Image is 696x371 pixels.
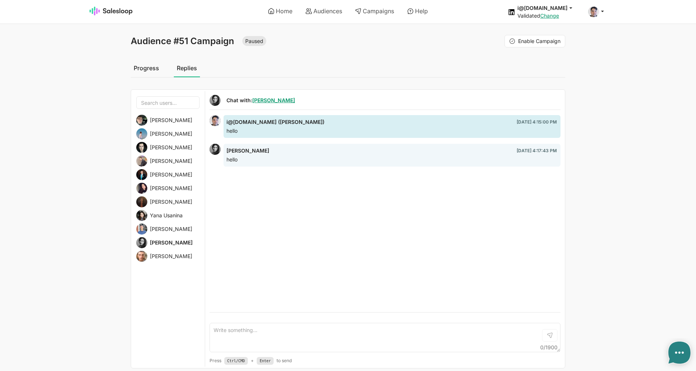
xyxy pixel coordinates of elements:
[131,36,234,46] span: Audience #51 Campaign
[517,119,557,125] span: [DATE] 4:15:00 PM
[150,253,192,260] span: [PERSON_NAME]
[540,13,559,19] a: Change
[136,251,147,262] img: Maxim Nemkov avatar
[150,239,193,246] span: [PERSON_NAME]
[150,185,192,192] span: [PERSON_NAME]
[150,117,192,124] span: [PERSON_NAME]
[257,357,274,365] kbd: Enter
[150,144,192,151] span: [PERSON_NAME]
[131,59,162,77] a: Progress
[300,5,347,17] a: Audiences
[210,115,221,126] img: i@inomoz.ru (Ином Турдикулов) avatar
[136,128,147,139] img: Alexander Alekseev avatar
[505,35,565,47] a: Enable Campaign
[535,344,558,351] div: 0 / 1900
[252,97,295,103] a: [PERSON_NAME]
[350,5,399,17] a: Campaigns
[136,156,147,167] img: Vladimir Voytenko avatar
[226,147,557,155] div: [PERSON_NAME]
[150,212,183,219] span: Yana Usanina
[136,96,200,109] input: Search users...
[150,226,192,232] span: [PERSON_NAME]
[224,357,248,365] kbd: Ctrl/CMD
[517,4,579,11] button: i@[DOMAIN_NAME]
[226,156,557,163] div: hello
[402,5,433,17] a: Help
[517,13,579,19] div: Validated
[136,115,147,126] img: Alexandr Mikheev avatar
[518,38,560,44] span: Enable Campaign
[174,59,200,77] a: Replies
[136,183,147,194] img: Nataly Zernova avatar
[210,144,221,155] img: Alexandra Bayburina avatar
[136,142,147,153] img: Серафим Тарасов avatar
[517,147,557,154] span: [DATE] 4:17:43 PM
[150,158,192,164] span: [PERSON_NAME]
[136,237,147,248] img: Alexandra Bayburina avatar
[226,119,557,126] div: i@[DOMAIN_NAME] ([PERSON_NAME])
[89,7,133,15] img: Salesloop
[263,5,298,17] a: Home
[136,224,147,235] img: Danil Chetreanu avatar
[226,97,295,103] h2: Chat with:
[242,36,266,46] span: Paused
[226,128,557,134] div: hello
[210,95,221,106] img: Alexandra Bayburina avatar
[136,210,147,221] img: Yana Usanina avatar
[150,131,192,137] span: [PERSON_NAME]
[150,171,192,178] span: [PERSON_NAME]
[136,196,147,207] img: Dmitry Kondratev avatar
[136,169,147,180] img: Евгений Благодаров avatar
[150,199,192,205] span: [PERSON_NAME]
[210,358,560,364] div: Press + to send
